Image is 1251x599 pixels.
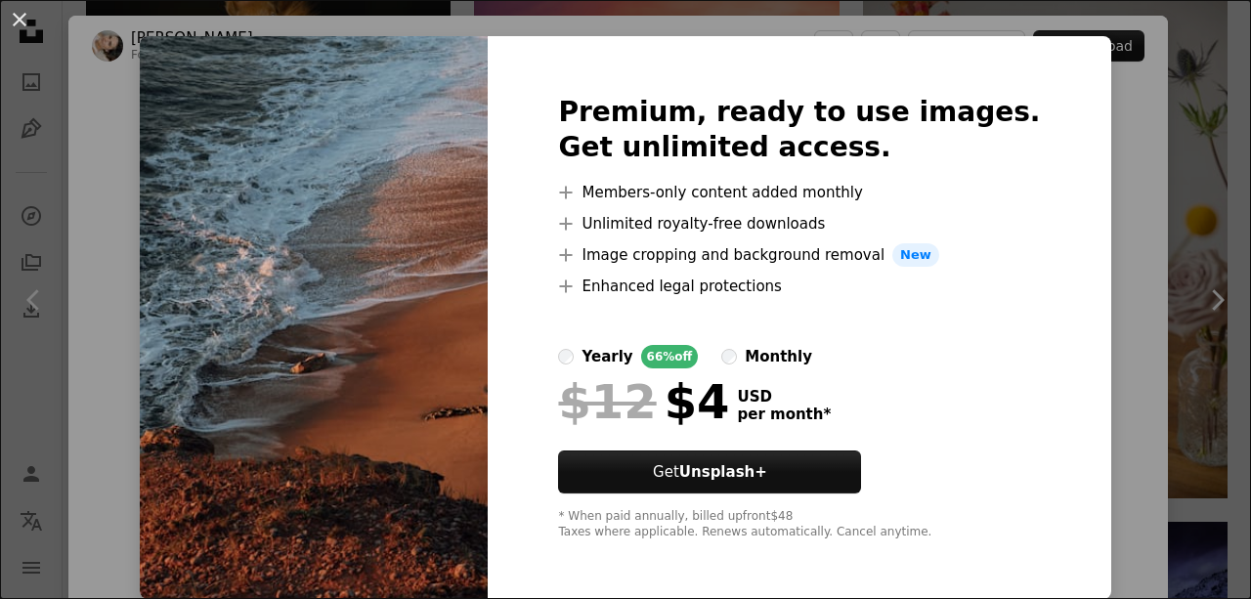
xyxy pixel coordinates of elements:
input: yearly66%off [558,349,574,364]
span: per month * [737,406,831,423]
div: 66% off [641,345,699,368]
input: monthly [721,349,737,364]
div: * When paid annually, billed upfront $48 Taxes where applicable. Renews automatically. Cancel any... [558,509,1040,540]
li: Unlimited royalty-free downloads [558,212,1040,235]
button: GetUnsplash+ [558,450,861,493]
div: yearly [582,345,632,368]
h2: Premium, ready to use images. Get unlimited access. [558,95,1040,165]
li: Image cropping and background removal [558,243,1040,267]
span: $12 [558,376,656,427]
span: USD [737,388,831,406]
li: Members-only content added monthly [558,181,1040,204]
li: Enhanced legal protections [558,275,1040,298]
span: New [892,243,939,267]
strong: Unsplash+ [679,463,767,481]
div: monthly [745,345,812,368]
div: $4 [558,376,729,427]
img: premium_photo-1675860538045-fe53a6cb75a8 [140,36,488,599]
